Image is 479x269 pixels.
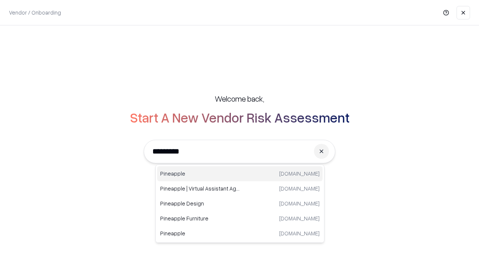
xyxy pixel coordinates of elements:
p: [DOMAIN_NAME] [279,214,320,222]
p: Pineapple Furniture [160,214,240,222]
p: [DOMAIN_NAME] [279,185,320,192]
p: Pineapple | Virtual Assistant Agency [160,185,240,192]
p: Pineapple [160,229,240,237]
h5: Welcome back, [215,93,264,104]
h2: Start A New Vendor Risk Assessment [130,110,350,125]
p: Vendor / Onboarding [9,9,61,16]
p: Pineapple Design [160,200,240,207]
p: Pineapple [160,170,240,177]
p: [DOMAIN_NAME] [279,200,320,207]
div: Suggestions [155,164,324,243]
p: [DOMAIN_NAME] [279,229,320,237]
p: [DOMAIN_NAME] [279,170,320,177]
